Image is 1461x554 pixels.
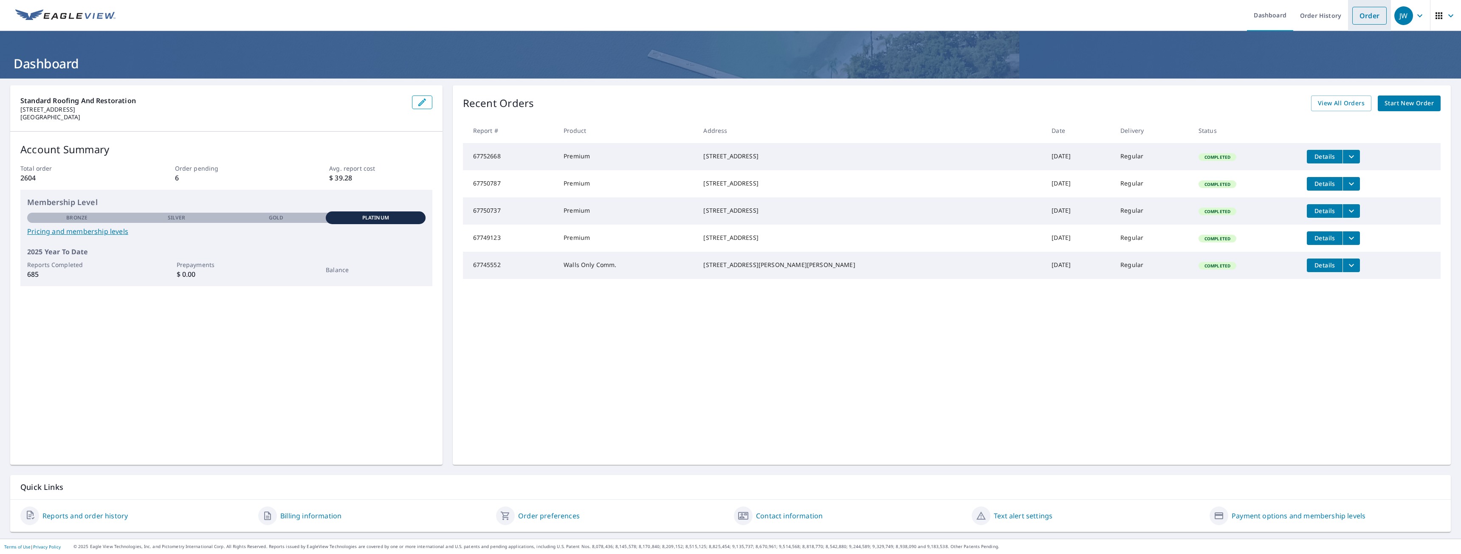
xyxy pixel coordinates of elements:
p: 2025 Year To Date [27,247,426,257]
td: [DATE] [1045,225,1114,252]
th: Delivery [1114,118,1192,143]
p: Gold [269,214,283,222]
p: $ 39.28 [329,173,432,183]
td: 67745552 [463,252,557,279]
a: Reports and order history [42,511,128,521]
div: [STREET_ADDRESS][PERSON_NAME][PERSON_NAME] [703,261,1038,269]
a: Privacy Policy [33,544,61,550]
p: Membership Level [27,197,426,208]
p: Silver [168,214,186,222]
span: Start New Order [1385,98,1434,109]
p: [GEOGRAPHIC_DATA] [20,113,405,121]
p: 685 [27,269,127,279]
button: detailsBtn-67752668 [1307,150,1343,163]
td: Regular [1114,170,1192,197]
span: View All Orders [1318,98,1365,109]
td: Walls Only Comm. [557,252,697,279]
div: [STREET_ADDRESS] [703,206,1038,215]
p: Balance [326,265,425,274]
p: | [4,544,61,549]
td: Premium [557,170,697,197]
th: Product [557,118,697,143]
button: filesDropdownBtn-67750787 [1343,177,1360,191]
td: Premium [557,143,697,170]
button: filesDropdownBtn-67745552 [1343,259,1360,272]
a: Billing information [280,511,341,521]
td: [DATE] [1045,143,1114,170]
button: detailsBtn-67750787 [1307,177,1343,191]
p: Recent Orders [463,96,534,111]
td: Regular [1114,252,1192,279]
a: Order [1352,7,1387,25]
span: Completed [1199,181,1235,187]
td: Regular [1114,225,1192,252]
td: 67752668 [463,143,557,170]
span: Completed [1199,154,1235,160]
p: Avg. report cost [329,164,432,173]
p: © 2025 Eagle View Technologies, Inc. and Pictometry International Corp. All Rights Reserved. Repo... [73,543,1457,550]
button: detailsBtn-67750737 [1307,204,1343,218]
button: filesDropdownBtn-67752668 [1343,150,1360,163]
span: Details [1312,234,1337,242]
a: Payment options and membership levels [1232,511,1365,521]
div: [STREET_ADDRESS] [703,233,1038,242]
th: Date [1045,118,1114,143]
p: Reports Completed [27,260,127,269]
button: detailsBtn-67749123 [1307,231,1343,245]
div: [STREET_ADDRESS] [703,152,1038,160]
td: 67750787 [463,170,557,197]
p: Standard Roofing and Restoration [20,96,405,106]
td: Regular [1114,143,1192,170]
th: Address [697,118,1045,143]
td: Premium [557,225,697,252]
td: [DATE] [1045,197,1114,225]
p: Order pending [175,164,278,173]
h1: Dashboard [10,55,1451,72]
a: Contact information [756,511,823,521]
a: Text alert settings [994,511,1052,521]
button: filesDropdownBtn-67749123 [1343,231,1360,245]
td: Regular [1114,197,1192,225]
th: Status [1192,118,1300,143]
img: EV Logo [15,9,116,22]
a: View All Orders [1311,96,1371,111]
p: Prepayments [177,260,276,269]
td: Premium [557,197,697,225]
p: [STREET_ADDRESS] [20,106,405,113]
p: Quick Links [20,482,1441,492]
span: Completed [1199,208,1235,214]
div: [STREET_ADDRESS] [703,179,1038,188]
a: Order preferences [518,511,580,521]
p: Bronze [66,214,87,222]
p: 2604 [20,173,123,183]
button: filesDropdownBtn-67750737 [1343,204,1360,218]
p: 6 [175,173,278,183]
p: Total order [20,164,123,173]
td: 67750737 [463,197,557,225]
a: Start New Order [1378,96,1441,111]
th: Report # [463,118,557,143]
span: Completed [1199,263,1235,269]
a: Terms of Use [4,544,31,550]
td: 67749123 [463,225,557,252]
a: Pricing and membership levels [27,226,426,236]
td: [DATE] [1045,170,1114,197]
p: $ 0.00 [177,269,276,279]
td: [DATE] [1045,252,1114,279]
span: Details [1312,152,1337,160]
p: Platinum [362,214,389,222]
button: detailsBtn-67745552 [1307,259,1343,272]
p: Account Summary [20,142,432,157]
span: Completed [1199,236,1235,242]
div: JW [1394,6,1413,25]
span: Details [1312,180,1337,188]
span: Details [1312,207,1337,215]
span: Details [1312,261,1337,269]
